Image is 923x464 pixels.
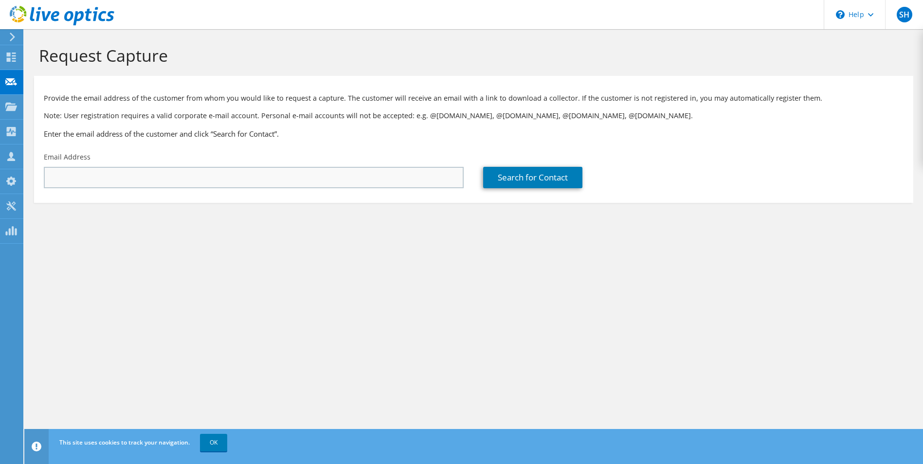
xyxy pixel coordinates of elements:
label: Email Address [44,152,90,162]
p: Provide the email address of the customer from whom you would like to request a capture. The cust... [44,93,904,104]
svg: \n [836,10,845,19]
h1: Request Capture [39,45,904,66]
a: OK [200,434,227,451]
span: SH [897,7,912,22]
a: Search for Contact [483,167,582,188]
h3: Enter the email address of the customer and click “Search for Contact”. [44,128,904,139]
p: Note: User registration requires a valid corporate e-mail account. Personal e-mail accounts will ... [44,110,904,121]
span: This site uses cookies to track your navigation. [59,438,190,446]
